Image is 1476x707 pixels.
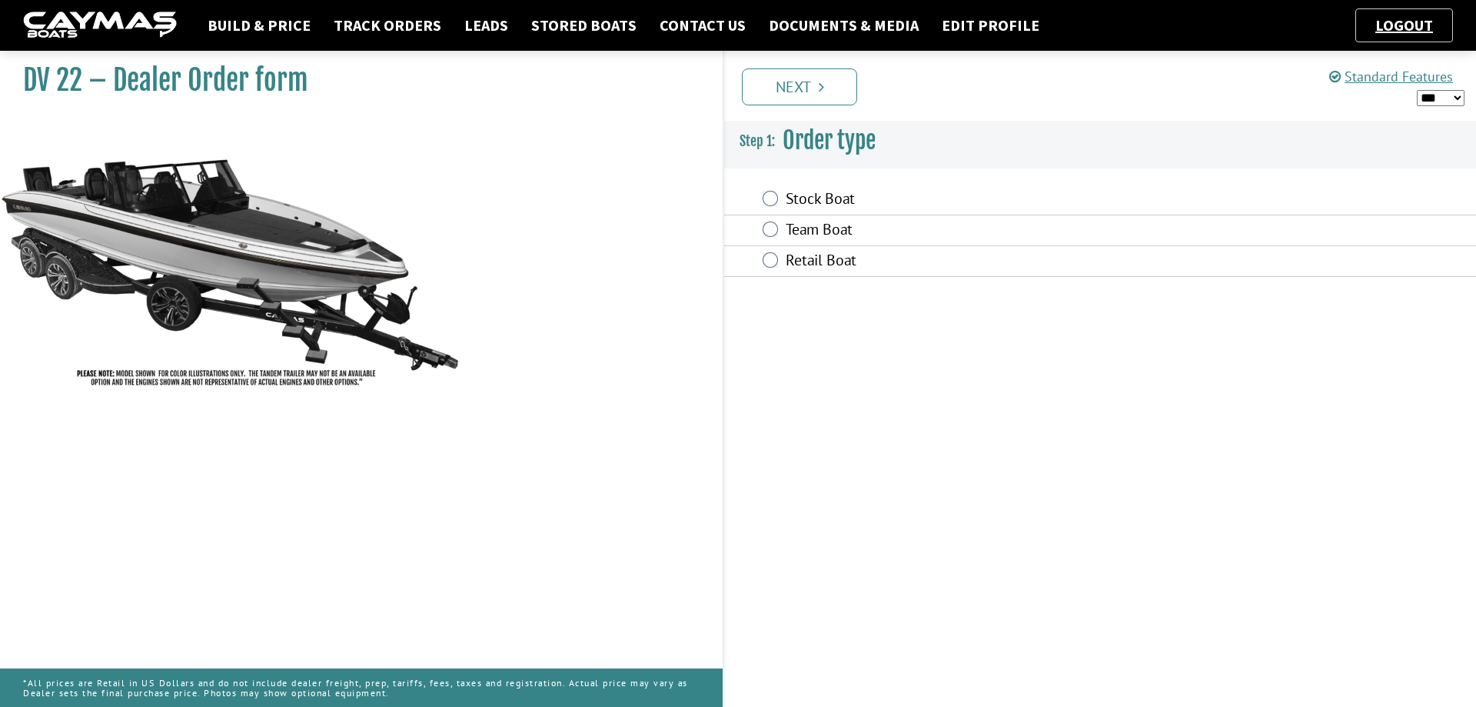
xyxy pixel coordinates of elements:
[786,220,1200,242] label: Team Boat
[23,670,700,705] p: *All prices are Retail in US Dollars and do not include dealer freight, prep, tariffs, fees, taxe...
[457,15,516,35] a: Leads
[1368,15,1441,35] a: Logout
[652,15,753,35] a: Contact Us
[786,189,1200,212] label: Stock Boat
[934,15,1047,35] a: Edit Profile
[786,251,1200,273] label: Retail Boat
[742,68,857,105] a: Next
[200,15,318,35] a: Build & Price
[23,12,177,40] img: caymas-dealer-connect-2ed40d3bc7270c1d8d7ffb4b79bf05adc795679939227970def78ec6f6c03838.gif
[738,66,1476,105] ul: Pagination
[724,112,1476,169] h3: Order type
[326,15,449,35] a: Track Orders
[524,15,644,35] a: Stored Boats
[761,15,926,35] a: Documents & Media
[23,63,684,98] h1: DV 22 – Dealer Order form
[1329,68,1453,85] a: Standard Features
